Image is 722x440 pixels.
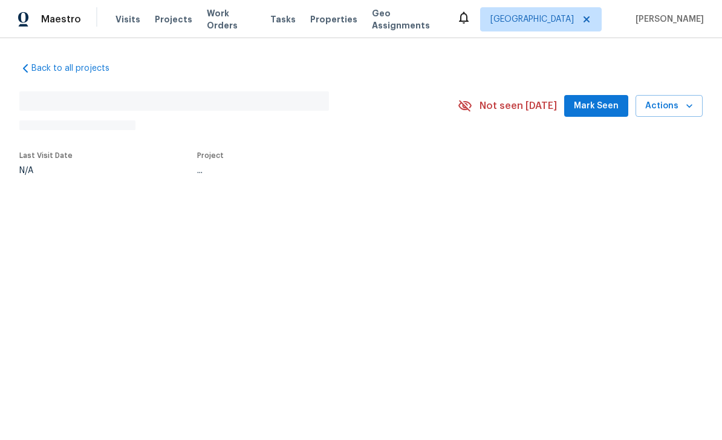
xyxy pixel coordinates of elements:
[19,166,73,175] div: N/A
[372,7,442,31] span: Geo Assignments
[490,13,574,25] span: [GEOGRAPHIC_DATA]
[270,15,296,24] span: Tasks
[19,62,135,74] a: Back to all projects
[41,13,81,25] span: Maestro
[631,13,704,25] span: [PERSON_NAME]
[207,7,256,31] span: Work Orders
[19,152,73,159] span: Last Visit Date
[197,152,224,159] span: Project
[564,95,628,117] button: Mark Seen
[155,13,192,25] span: Projects
[115,13,140,25] span: Visits
[480,100,557,112] span: Not seen [DATE]
[636,95,703,117] button: Actions
[310,13,357,25] span: Properties
[197,166,429,175] div: ...
[574,99,619,114] span: Mark Seen
[645,99,693,114] span: Actions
